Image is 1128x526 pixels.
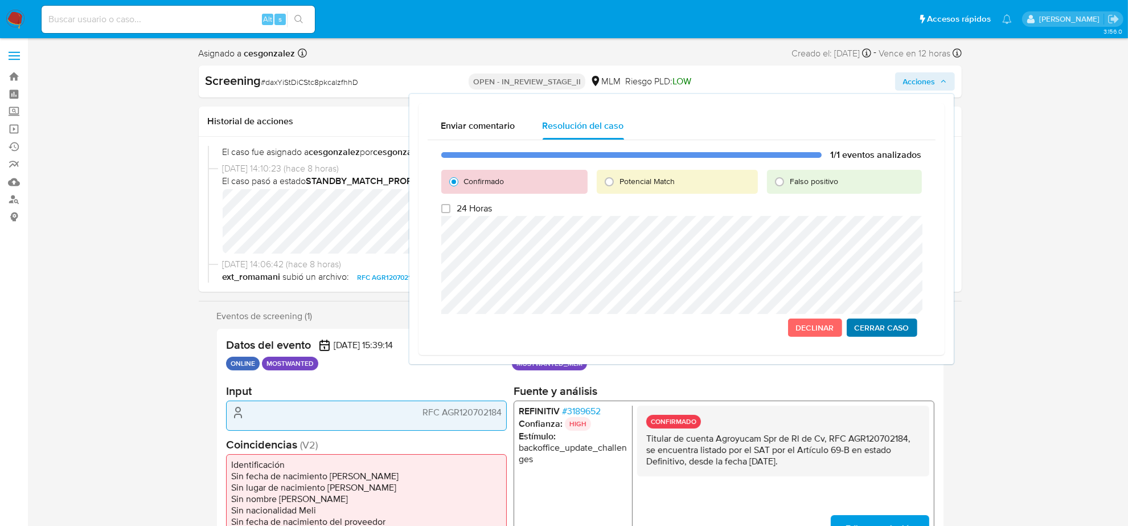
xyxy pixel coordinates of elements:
b: cesgonzalez [309,145,360,158]
span: Vence en 12 horas [879,47,950,60]
button: Declinar [788,319,842,337]
span: RFC AGR120702184 - RecuperaciÃ³n de Certificados.pdf [358,271,532,284]
p: cesar.gonzalez@mercadolibre.com.mx [1039,14,1104,25]
span: Alt [263,14,272,25]
span: 24 Horas [457,203,493,214]
span: Cerrar Caso [855,320,909,336]
b: cesgonzalez [242,47,296,60]
p: OPEN - IN_REVIEW_STAGE_II [469,74,585,89]
div: MLM [590,75,621,88]
span: Declinar [796,320,834,336]
button: Cerrar Caso [847,319,917,337]
span: Falso positivo [790,176,838,187]
span: Enviar comentario [441,119,515,132]
span: Potencial Match [620,176,675,187]
button: RFC AGR120702184 - RecuperaciÃ³n de Certificados.pdf [352,271,538,284]
input: Buscar usuario o caso... [42,12,315,27]
span: Resolución del caso [543,119,624,132]
h1: 1/1 eventos analizados [831,149,922,161]
span: s [278,14,282,25]
a: Salir [1108,13,1119,25]
input: 24 Horas [441,204,450,213]
span: Asignado a [199,47,296,60]
span: # daxYiStDiCStc8pkcalzfhhD [261,76,359,88]
b: STANDBY_MATCH_PROPOSAL_I [306,174,444,187]
span: Accesos rápidos [927,13,991,25]
span: [DATE] 14:06:42 (hace 8 horas) [223,258,948,271]
button: Acciones [895,72,955,91]
span: subió un archivo: [283,271,350,284]
span: [DATE] 14:10:23 (hace 8 horas) [223,162,948,175]
span: Riesgo PLD: [625,75,691,88]
span: El caso fue asignado a por [223,146,948,158]
b: ext_romamani [223,271,281,284]
div: Creado el: [DATE] [791,46,871,61]
h1: Historial de acciones [208,116,953,127]
span: El caso pasó a estado por [223,175,948,187]
span: - [873,46,876,61]
span: LOW [672,75,691,88]
button: search-icon [287,11,310,27]
b: cesgonzalez [374,145,425,158]
span: Confirmado [464,176,504,187]
span: Acciones [903,72,936,91]
a: Notificaciones [1002,14,1012,24]
b: Screening [206,71,261,89]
